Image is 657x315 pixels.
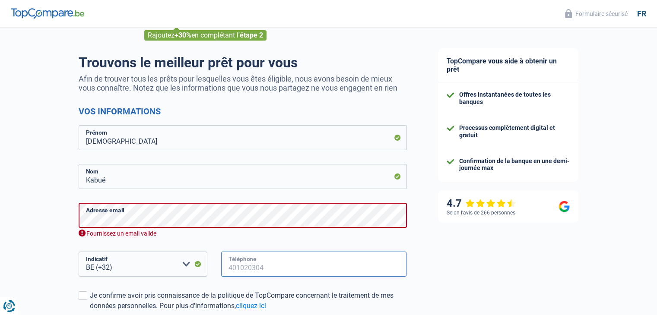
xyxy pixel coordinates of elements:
div: 4.7 [447,197,516,210]
span: étape 2 [240,31,263,39]
img: Advertisement [2,276,3,277]
div: Processus complètement digital et gratuit [459,124,570,139]
span: +30% [175,31,191,39]
div: TopCompare vous aide à obtenir un prêt [438,48,578,82]
div: Selon l’avis de 266 personnes [447,210,515,216]
div: Fournissez un email valide [79,230,407,238]
div: Je confirme avoir pris connaissance de la politique de TopCompare concernant le traitement de mes... [90,290,407,311]
div: Confirmation de la banque en une demi-journée max [459,157,570,172]
button: Formulaire sécurisé [560,6,633,21]
div: Offres instantanées de toutes les banques [459,91,570,106]
p: Afin de trouver tous les prêts pour lesquelles vous êtes éligible, nous avons besoin de mieux vou... [79,74,407,92]
div: Rajoutez en complétant l' [144,30,267,41]
input: 401020304 [221,252,407,277]
h2: Vos informations [79,106,407,117]
a: cliquez ici [236,302,266,310]
h1: Trouvons le meilleur prêt pour vous [79,54,407,71]
img: TopCompare Logo [11,8,84,19]
div: fr [637,9,646,19]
